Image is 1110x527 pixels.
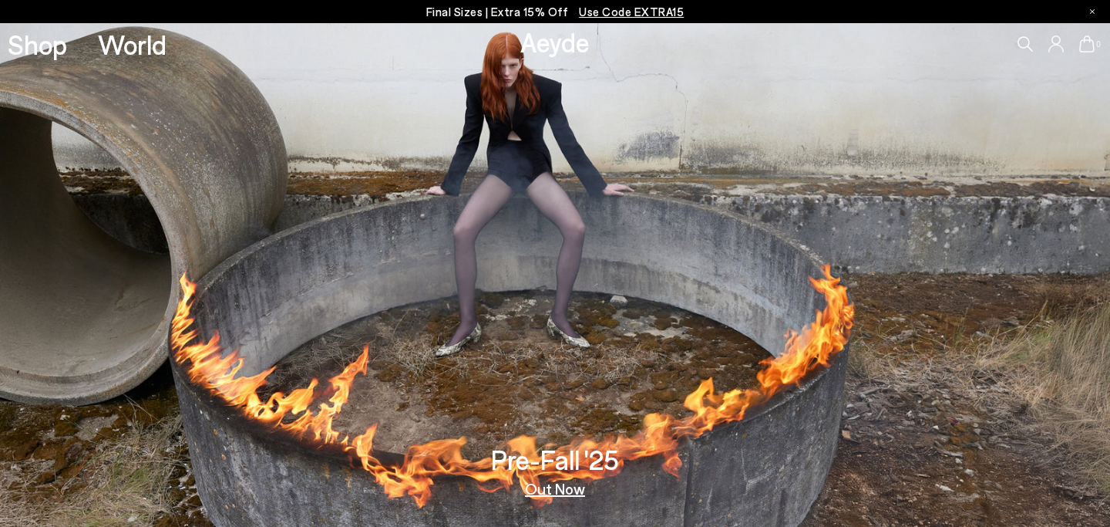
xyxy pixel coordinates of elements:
[1095,40,1102,49] span: 0
[8,31,67,58] a: Shop
[98,31,166,58] a: World
[579,5,684,19] span: Navigate to /collections/ss25-final-sizes
[525,481,585,496] a: Out Now
[520,25,590,58] a: Aeyde
[1079,35,1095,52] a: 0
[491,446,619,473] h3: Pre-Fall '25
[426,2,684,22] p: Final Sizes | Extra 15% Off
